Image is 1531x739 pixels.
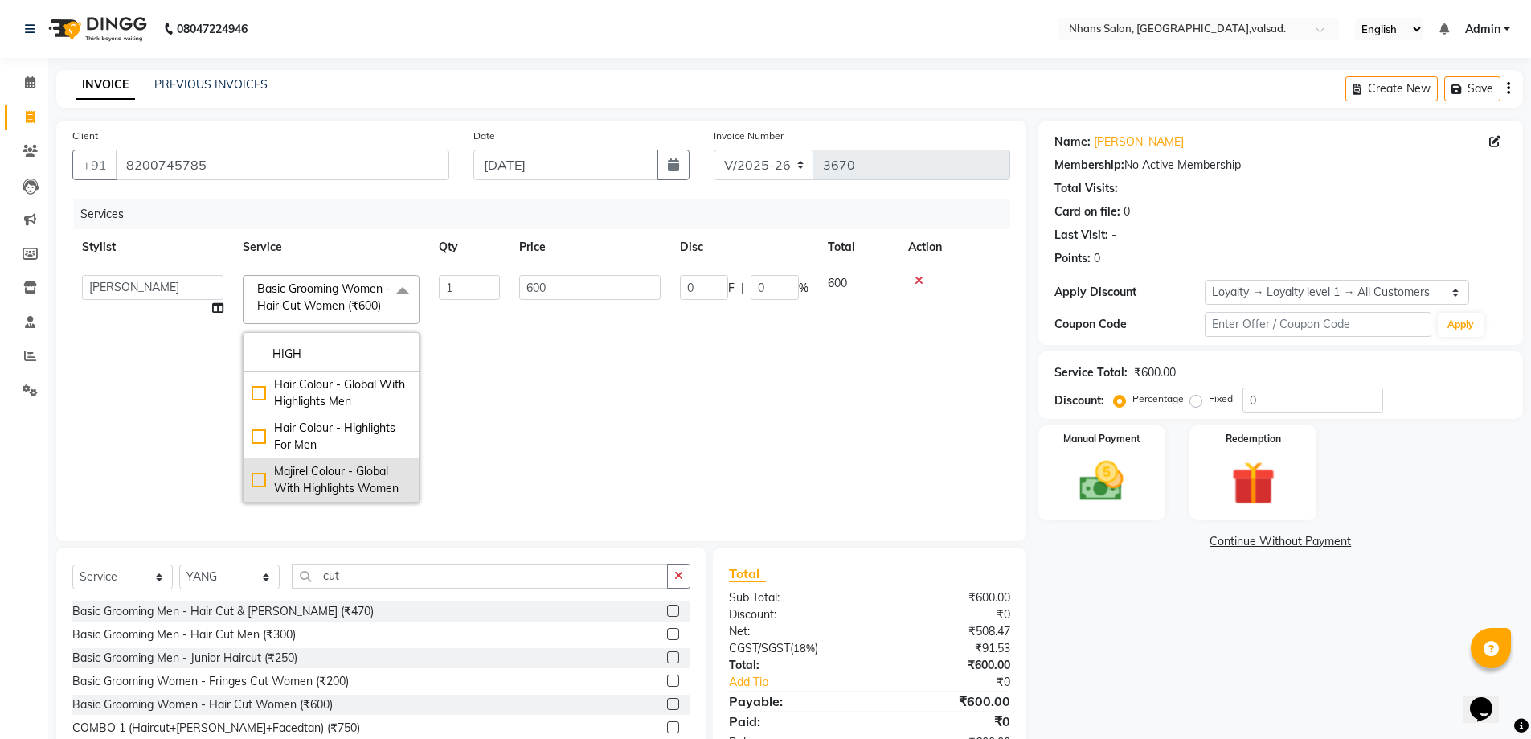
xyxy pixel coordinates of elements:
[1054,364,1128,381] div: Service Total:
[793,642,815,655] span: 18%
[1054,284,1206,301] div: Apply Discount
[717,674,894,691] a: Add Tip
[828,276,847,290] span: 600
[1205,312,1431,337] input: Enter Offer / Coupon Code
[1042,533,1520,550] a: Continue Without Payment
[72,696,333,713] div: Basic Grooming Women - Hair Cut Women (₹600)
[1063,432,1140,446] label: Manual Payment
[252,463,411,497] div: Majirel Colour - Global With Highlights Women
[895,674,1022,691] div: ₹0
[714,129,784,143] label: Invoice Number
[72,229,233,265] th: Stylist
[717,692,870,711] div: Payable:
[74,199,1022,229] div: Services
[1124,203,1130,220] div: 0
[1066,456,1137,507] img: _cash.svg
[72,129,98,143] label: Client
[177,6,248,51] b: 08047224946
[1444,76,1500,101] button: Save
[717,640,870,657] div: ( )
[510,229,670,265] th: Price
[72,603,374,620] div: Basic Grooming Men - Hair Cut & [PERSON_NAME] (₹470)
[670,229,818,265] th: Disc
[870,623,1022,640] div: ₹508.47
[1094,250,1100,267] div: 0
[72,150,117,180] button: +91
[1054,227,1108,244] div: Last Visit:
[1094,133,1184,150] a: [PERSON_NAME]
[252,346,411,363] input: multiselect-search
[870,606,1022,623] div: ₹0
[1438,313,1484,337] button: Apply
[1134,364,1176,381] div: ₹600.00
[729,641,790,655] span: CGST/SGST
[1054,157,1124,174] div: Membership:
[717,623,870,640] div: Net:
[728,280,735,297] span: F
[41,6,151,51] img: logo
[72,626,296,643] div: Basic Grooming Men - Hair Cut Men (₹300)
[717,606,870,623] div: Discount:
[381,298,388,313] a: x
[257,281,391,313] span: Basic Grooming Women - Hair Cut Women (₹600)
[717,589,870,606] div: Sub Total:
[233,229,429,265] th: Service
[1226,432,1281,446] label: Redemption
[1054,180,1118,197] div: Total Visits:
[292,564,668,589] input: Search or Scan
[72,673,349,690] div: Basic Grooming Women - Fringes Cut Women (₹200)
[1209,392,1233,406] label: Fixed
[1054,392,1104,409] div: Discount:
[1132,392,1184,406] label: Percentage
[818,229,899,265] th: Total
[72,650,297,667] div: Basic Grooming Men - Junior Haircut (₹250)
[116,150,449,180] input: Search by Name/Mobile/Email/Code
[1218,456,1289,511] img: _gift.svg
[473,129,495,143] label: Date
[1465,21,1500,38] span: Admin
[870,657,1022,674] div: ₹600.00
[870,692,1022,711] div: ₹600.00
[1054,250,1091,267] div: Points:
[1345,76,1438,101] button: Create New
[1054,157,1507,174] div: No Active Membership
[252,420,411,454] div: Hair Colour - Highlights For Men
[72,720,360,737] div: COMBO 1 (Haircut+[PERSON_NAME]+Facedtan) (₹750)
[252,376,411,410] div: Hair Colour - Global With Highlights Men
[717,657,870,674] div: Total:
[1054,203,1120,220] div: Card on file:
[741,280,744,297] span: |
[870,712,1022,731] div: ₹0
[429,229,510,265] th: Qty
[870,589,1022,606] div: ₹600.00
[717,712,870,731] div: Paid:
[1463,675,1515,723] iframe: chat widget
[1054,316,1206,333] div: Coupon Code
[729,565,766,582] span: Total
[799,280,808,297] span: %
[899,229,1010,265] th: Action
[1111,227,1116,244] div: -
[1054,133,1091,150] div: Name:
[76,71,135,100] a: INVOICE
[154,77,268,92] a: PREVIOUS INVOICES
[870,640,1022,657] div: ₹91.53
